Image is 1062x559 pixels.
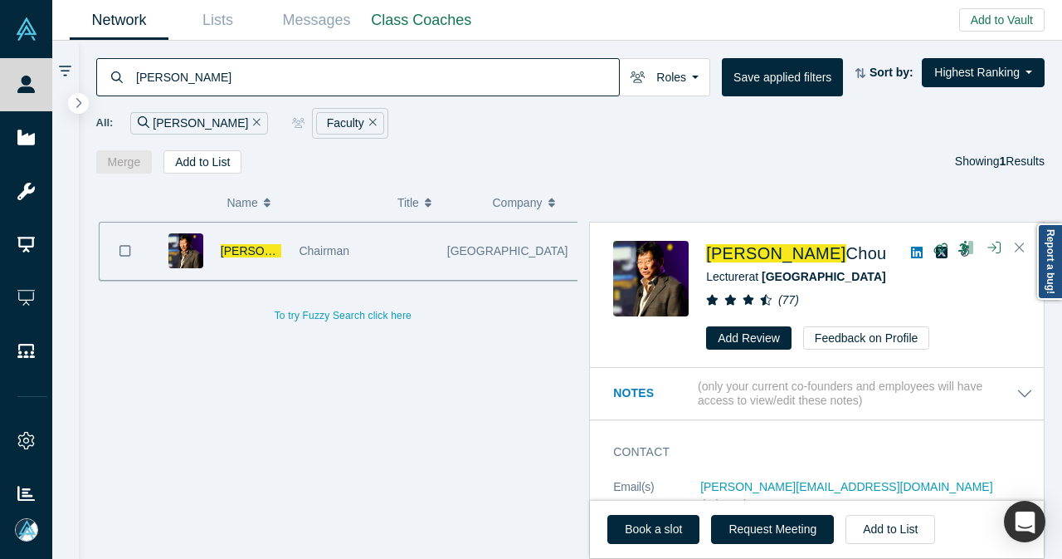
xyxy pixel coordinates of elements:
span: (primary) [700,498,747,511]
button: To try Fuzzy Search click here [263,305,423,326]
a: [PERSON_NAME] [221,244,344,257]
span: Results [1000,154,1045,168]
button: Feedback on Profile [803,326,930,350]
a: Class Coaches [366,1,477,40]
img: Timothy Chou's Profile Image [613,241,689,316]
span: Title [397,185,419,220]
button: Merge [96,150,153,174]
span: Chou [846,244,887,262]
span: Lecturer at [706,270,886,283]
h3: Notes [613,385,694,402]
h3: Contact [613,444,1010,461]
a: Lists [168,1,267,40]
img: Alchemist Vault Logo [15,17,38,41]
a: Book a slot [607,515,699,544]
button: Request Meeting [711,515,834,544]
button: Company [493,185,571,220]
a: Messages [267,1,366,40]
button: Add to List [845,515,935,544]
button: Save applied filters [722,58,843,96]
button: Remove Filter [364,114,377,133]
span: [GEOGRAPHIC_DATA] [447,244,568,257]
a: Report a bug! [1037,223,1062,300]
div: [PERSON_NAME] [130,112,268,135]
a: [PERSON_NAME][EMAIL_ADDRESS][DOMAIN_NAME] [700,480,992,493]
a: [PERSON_NAME]Chou [706,244,886,262]
span: Chairman [299,244,349,257]
strong: 1 [1000,154,1006,168]
button: Roles [619,58,710,96]
span: [PERSON_NAME] [706,244,845,262]
button: Highest Ranking [922,58,1045,87]
a: [GEOGRAPHIC_DATA] [762,270,886,283]
button: Add to Vault [959,8,1045,32]
button: Title [397,185,475,220]
button: Notes (only your current co-founders and employees will have access to view/edit these notes) [613,380,1033,408]
input: Search by name, title, company, summary, expertise, investment criteria or topics of focus [134,57,619,96]
div: Faculty [316,112,384,135]
span: Name [227,185,257,220]
button: Bookmark [100,223,151,280]
img: Timothy Chou's Profile Image [168,233,203,268]
button: Add Review [706,326,792,350]
button: Name [227,185,380,220]
button: Close [1007,235,1032,262]
span: All: [96,115,114,131]
a: Network [70,1,168,40]
i: ( 77 ) [778,293,799,306]
span: [PERSON_NAME] [221,244,316,257]
strong: Sort by: [870,66,913,79]
p: (only your current co-founders and employees will have access to view/edit these notes) [698,380,1016,408]
span: Company [493,185,543,220]
button: Remove Filter [248,114,261,133]
dt: Email(s) [613,478,700,531]
img: Mia Scott's Account [15,518,38,542]
div: Showing [955,150,1045,174]
button: Add to List [163,150,241,174]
